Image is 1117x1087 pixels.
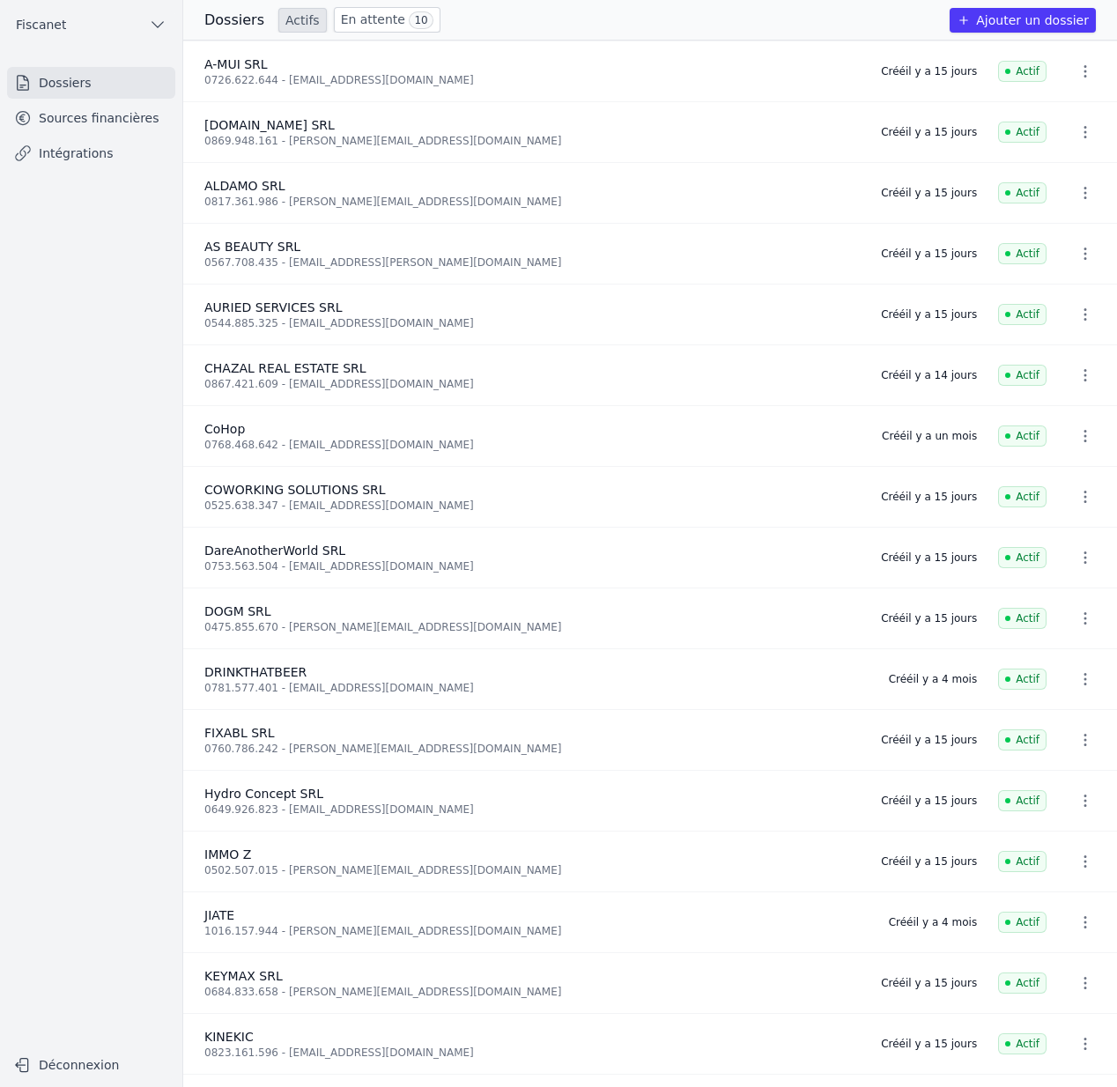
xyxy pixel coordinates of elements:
[204,802,860,817] div: 0649.926.823 - [EMAIL_ADDRESS][DOMAIN_NAME]
[998,851,1047,872] span: Actif
[998,912,1047,933] span: Actif
[204,742,860,756] div: 0760.786.242 - [PERSON_NAME][EMAIL_ADDRESS][DOMAIN_NAME]
[881,976,977,990] div: Créé il y a 15 jours
[7,102,175,134] a: Sources financières
[998,669,1047,690] span: Actif
[204,665,307,679] span: DRINKTHATBEER
[998,608,1047,629] span: Actif
[950,8,1096,33] button: Ajouter un dossier
[998,486,1047,507] span: Actif
[204,969,283,983] span: KEYMAX SRL
[7,67,175,99] a: Dossiers
[204,604,271,618] span: DOGM SRL
[204,787,323,801] span: Hydro Concept SRL
[204,908,234,922] span: JIATE
[204,438,861,452] div: 0768.468.642 - [EMAIL_ADDRESS][DOMAIN_NAME]
[881,247,977,261] div: Créé il y a 15 jours
[998,122,1047,143] span: Actif
[204,73,860,87] div: 0726.622.644 - [EMAIL_ADDRESS][DOMAIN_NAME]
[998,972,1047,994] span: Actif
[204,179,285,193] span: ALDAMO SRL
[889,672,977,686] div: Créé il y a 4 mois
[998,365,1047,386] span: Actif
[204,863,860,877] div: 0502.507.015 - [PERSON_NAME][EMAIL_ADDRESS][DOMAIN_NAME]
[204,316,860,330] div: 0544.885.325 - [EMAIL_ADDRESS][DOMAIN_NAME]
[204,361,366,375] span: CHAZAL REAL ESTATE SRL
[7,11,175,39] button: Fiscanet
[204,134,860,148] div: 0869.948.161 - [PERSON_NAME][EMAIL_ADDRESS][DOMAIN_NAME]
[204,1046,860,1060] div: 0823.161.596 - [EMAIL_ADDRESS][DOMAIN_NAME]
[204,499,860,513] div: 0525.638.347 - [EMAIL_ADDRESS][DOMAIN_NAME]
[881,186,977,200] div: Créé il y a 15 jours
[204,726,275,740] span: FIXABL SRL
[204,924,868,938] div: 1016.157.944 - [PERSON_NAME][EMAIL_ADDRESS][DOMAIN_NAME]
[881,733,977,747] div: Créé il y a 15 jours
[881,854,977,869] div: Créé il y a 15 jours
[278,8,327,33] a: Actifs
[409,11,433,29] span: 10
[204,1030,254,1044] span: KINEKIC
[204,240,300,254] span: AS BEAUTY SRL
[204,195,860,209] div: 0817.361.986 - [PERSON_NAME][EMAIL_ADDRESS][DOMAIN_NAME]
[204,483,386,497] span: COWORKING SOLUTIONS SRL
[204,377,860,391] div: 0867.421.609 - [EMAIL_ADDRESS][DOMAIN_NAME]
[204,620,860,634] div: 0475.855.670 - [PERSON_NAME][EMAIL_ADDRESS][DOMAIN_NAME]
[998,790,1047,811] span: Actif
[881,368,977,382] div: Créé il y a 14 jours
[204,10,264,31] h3: Dossiers
[204,57,268,71] span: A-MUI SRL
[16,16,66,33] span: Fiscanet
[881,611,977,625] div: Créé il y a 15 jours
[998,182,1047,203] span: Actif
[889,915,977,929] div: Créé il y a 4 mois
[882,429,977,443] div: Créé il y a un mois
[881,490,977,504] div: Créé il y a 15 jours
[998,547,1047,568] span: Actif
[998,729,1047,751] span: Actif
[204,985,860,999] div: 0684.833.658 - [PERSON_NAME][EMAIL_ADDRESS][DOMAIN_NAME]
[998,1033,1047,1054] span: Actif
[334,7,440,33] a: En attente 10
[204,559,860,573] div: 0753.563.504 - [EMAIL_ADDRESS][DOMAIN_NAME]
[204,118,335,132] span: [DOMAIN_NAME] SRL
[204,300,343,314] span: AURIED SERVICES SRL
[998,425,1047,447] span: Actif
[881,794,977,808] div: Créé il y a 15 jours
[881,64,977,78] div: Créé il y a 15 jours
[881,551,977,565] div: Créé il y a 15 jours
[998,304,1047,325] span: Actif
[7,1051,175,1079] button: Déconnexion
[998,61,1047,82] span: Actif
[7,137,175,169] a: Intégrations
[881,125,977,139] div: Créé il y a 15 jours
[204,255,860,270] div: 0567.708.435 - [EMAIL_ADDRESS][PERSON_NAME][DOMAIN_NAME]
[881,307,977,322] div: Créé il y a 15 jours
[204,422,245,436] span: CoHop
[204,847,251,861] span: IMMO Z
[881,1037,977,1051] div: Créé il y a 15 jours
[998,243,1047,264] span: Actif
[204,681,868,695] div: 0781.577.401 - [EMAIL_ADDRESS][DOMAIN_NAME]
[204,543,345,558] span: DareAnotherWorld SRL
